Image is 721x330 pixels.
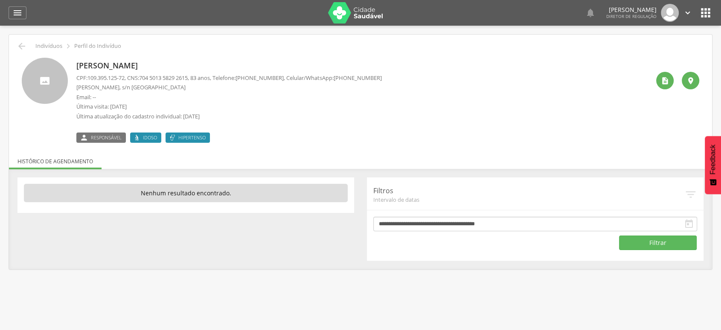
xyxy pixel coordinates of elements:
[35,43,62,50] p: Indivíduos
[91,134,122,141] span: Responsável
[585,8,596,18] i: 
[235,74,284,82] span: [PHONE_NUMBER]
[17,41,27,51] i: Voltar
[656,72,674,89] div: Ver histórico de cadastramento
[24,184,348,203] p: Nenhum resultado encontrado.
[178,134,206,141] span: Hipertenso
[373,196,684,203] span: Intervalo de datas
[686,77,695,85] i: 
[76,60,382,71] p: [PERSON_NAME]
[76,83,382,91] p: [PERSON_NAME], s/n [GEOGRAPHIC_DATA]
[661,77,669,85] i: 
[682,72,699,89] div: Localização
[64,41,73,51] i: 
[143,134,157,141] span: Idoso
[684,188,697,201] i: 
[80,134,88,141] i: 
[334,74,382,82] span: [PHONE_NUMBER]
[683,4,692,22] a: 
[76,103,382,111] p: Última visita: [DATE]
[373,186,684,196] p: Filtros
[619,236,697,250] button: Filtrar
[74,43,121,50] p: Perfil do Indivíduo
[139,74,188,82] span: 704 5013 5829 2615
[684,219,694,229] i: 
[606,13,657,19] span: Diretor de regulação
[76,74,382,82] p: CPF: , CNS: , 83 anos, Telefone: , Celular/WhatsApp:
[76,112,382,121] p: Última atualização do cadastro individual: [DATE]
[709,144,717,174] span: Feedback
[699,6,712,20] i: 
[683,8,692,18] i: 
[705,136,721,194] button: Feedback - Mostrar pesquisa
[606,7,657,13] p: [PERSON_NAME]
[585,4,596,22] a: 
[87,74,125,82] span: 109.395.125-72
[9,6,26,19] a: 
[76,93,382,101] p: Email: --
[12,8,23,18] i: 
